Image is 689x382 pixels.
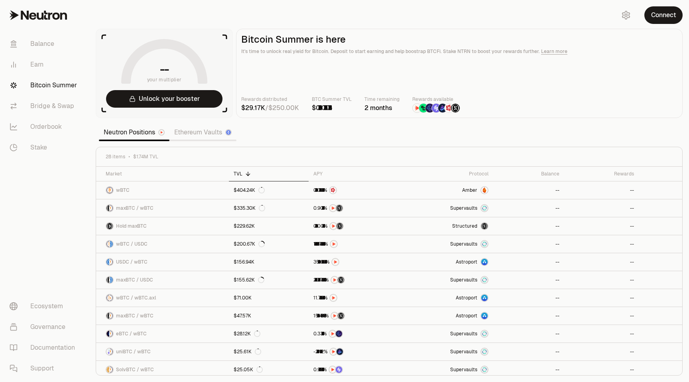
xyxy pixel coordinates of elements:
img: wBTC.axl Logo [110,295,113,301]
button: Connect [644,6,683,24]
div: $47.57K [234,313,251,319]
img: wBTC Logo [110,313,113,319]
img: USDC Logo [106,259,109,265]
div: Protocol [405,171,488,177]
span: Structured [452,223,477,229]
a: -- [493,307,565,325]
img: maxBTC Logo [106,205,109,211]
a: -- [493,181,565,199]
a: Ethereum Vaults [169,124,236,140]
a: Support [3,358,86,379]
div: $71.00K [234,295,252,301]
a: Astroport [400,289,493,307]
img: Solv Points [432,104,441,112]
a: $47.57K [229,307,309,325]
a: NTRN [309,253,400,271]
a: -- [493,253,565,271]
a: -- [564,325,639,343]
button: NTRNStructured Points [313,276,395,284]
img: wBTC Logo [106,187,113,193]
img: uniBTC Logo [106,349,109,355]
img: Supervaults [481,349,488,355]
a: NTRNSolv Points [309,361,400,378]
div: $229.62K [234,223,255,229]
a: -- [564,199,639,217]
a: -- [493,199,565,217]
a: Bitcoin Summer [3,75,86,96]
a: NTRNEtherFi Points [309,325,400,343]
span: wBTC [116,187,130,193]
button: NTRN [313,258,395,266]
img: Neutron Logo [159,130,164,135]
a: NTRNStructured Points [309,271,400,289]
p: It's time to unlock real yield for Bitcoin. Deposit to start earning and help boostrap BTCFi. Sta... [241,47,677,55]
div: $28.12K [234,331,260,337]
a: Documentation [3,337,86,358]
a: NTRN [309,235,400,253]
a: NTRNStructured Points [309,217,400,235]
img: Mars Fragments [330,187,336,193]
a: -- [564,181,639,199]
a: maxBTC LogoUSDC LogomaxBTC / USDC [96,271,229,289]
button: NTRN [313,240,395,248]
a: -- [564,289,639,307]
a: USDC LogowBTC LogoUSDC / wBTC [96,253,229,271]
img: eBTC Logo [106,331,109,337]
a: Neutron Positions [99,124,169,140]
img: Bedrock Diamonds [438,104,447,112]
span: Amber [462,187,477,193]
h1: -- [160,63,169,76]
span: wBTC / USDC [116,241,148,247]
span: 28 items [106,154,125,160]
a: -- [493,289,565,307]
span: Supervaults [450,366,477,373]
a: $404.24K [229,181,309,199]
span: maxBTC / wBTC [116,313,154,319]
img: Supervaults [481,241,488,247]
img: NTRN [329,331,336,337]
img: wBTC Logo [106,295,109,301]
img: wBTC Logo [110,349,113,355]
img: Lombard Lux [419,104,428,112]
div: $25.61K [234,349,261,355]
a: maxBTC LogowBTC LogomaxBTC / wBTC [96,307,229,325]
span: your multiplier [147,76,182,84]
a: maxBTC LogoHold maxBTC [96,217,229,235]
div: $156.94K [234,259,254,265]
div: 2 months [364,103,400,113]
img: USDC Logo [110,241,113,247]
button: NTRNBedrock Diamonds [313,348,395,356]
span: eBTC / wBTC [116,331,147,337]
img: maxBTC Logo [106,277,109,283]
a: -- [493,271,565,289]
span: $1.74M TVL [133,154,158,160]
img: Supervaults [481,331,488,337]
img: EtherFi Points [425,104,434,112]
img: NTRN [331,277,338,283]
button: NTRNStructured Points [313,222,395,230]
span: maxBTC / USDC [116,277,153,283]
img: NTRN [332,259,339,265]
a: -- [493,235,565,253]
span: Supervaults [450,241,477,247]
span: maxBTC / wBTC [116,205,154,211]
a: SupervaultsSupervaults [400,325,493,343]
a: $71.00K [229,289,309,307]
a: Earn [3,54,86,75]
a: Astroport [400,307,493,325]
a: SupervaultsSupervaults [400,361,493,378]
a: Stake [3,137,86,158]
a: -- [564,307,639,325]
div: Market [106,171,224,177]
a: SupervaultsSupervaults [400,343,493,360]
img: Bedrock Diamonds [337,349,343,355]
span: USDC / wBTC [116,259,148,265]
a: maxBTC LogowBTC LogomaxBTC / wBTC [96,199,229,217]
h2: Bitcoin Summer is here [241,34,677,45]
a: wBTC LogowBTC.axl LogowBTC / wBTC.axl [96,289,229,307]
a: eBTC LogowBTC LogoeBTC / wBTC [96,325,229,343]
button: Mars Fragments [313,186,395,194]
a: $200.67K [229,235,309,253]
button: NTRNStructured Points [313,312,395,320]
div: Balance [498,171,560,177]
